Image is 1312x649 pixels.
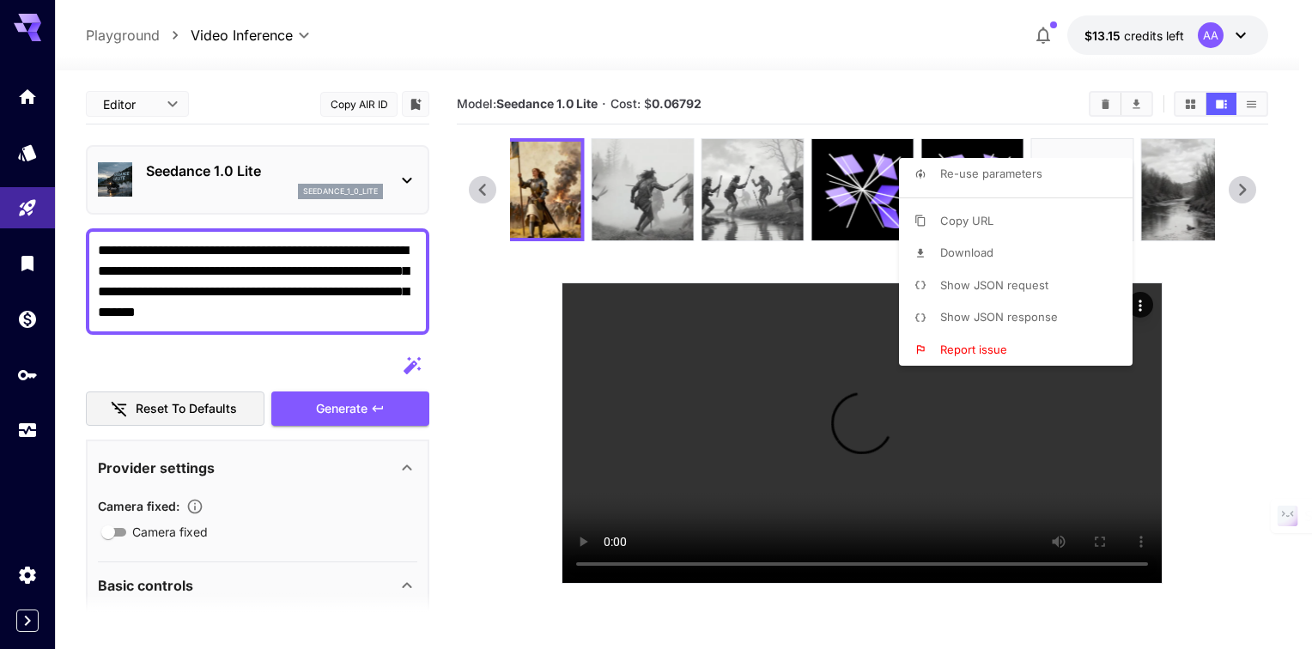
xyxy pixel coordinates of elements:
span: Show JSON response [940,310,1058,324]
span: Copy URL [940,214,993,227]
span: Show JSON request [940,278,1048,292]
span: Download [940,246,993,259]
span: Re-use parameters [940,167,1042,180]
span: Report issue [940,343,1007,356]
